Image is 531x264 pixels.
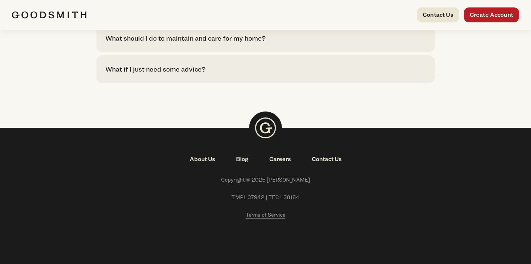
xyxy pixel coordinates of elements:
[301,155,352,164] a: Contact Us
[12,193,519,202] span: TMPL 37942 | TECL 38184
[464,7,519,22] a: Create Account
[246,211,285,219] a: Terms of Service
[249,111,282,144] img: Goodsmith Logo
[246,211,285,218] span: Terms of Service
[12,176,519,184] span: Copyright © 2025 [PERSON_NAME]
[417,7,459,22] a: Contact Us
[179,155,226,164] a: About Us
[12,11,87,19] img: Goodsmith
[105,64,205,74] div: What if I just need some advice?
[259,155,301,164] a: Careers
[226,155,259,164] a: Blog
[105,33,265,43] div: What should I do to maintain and care for my home?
